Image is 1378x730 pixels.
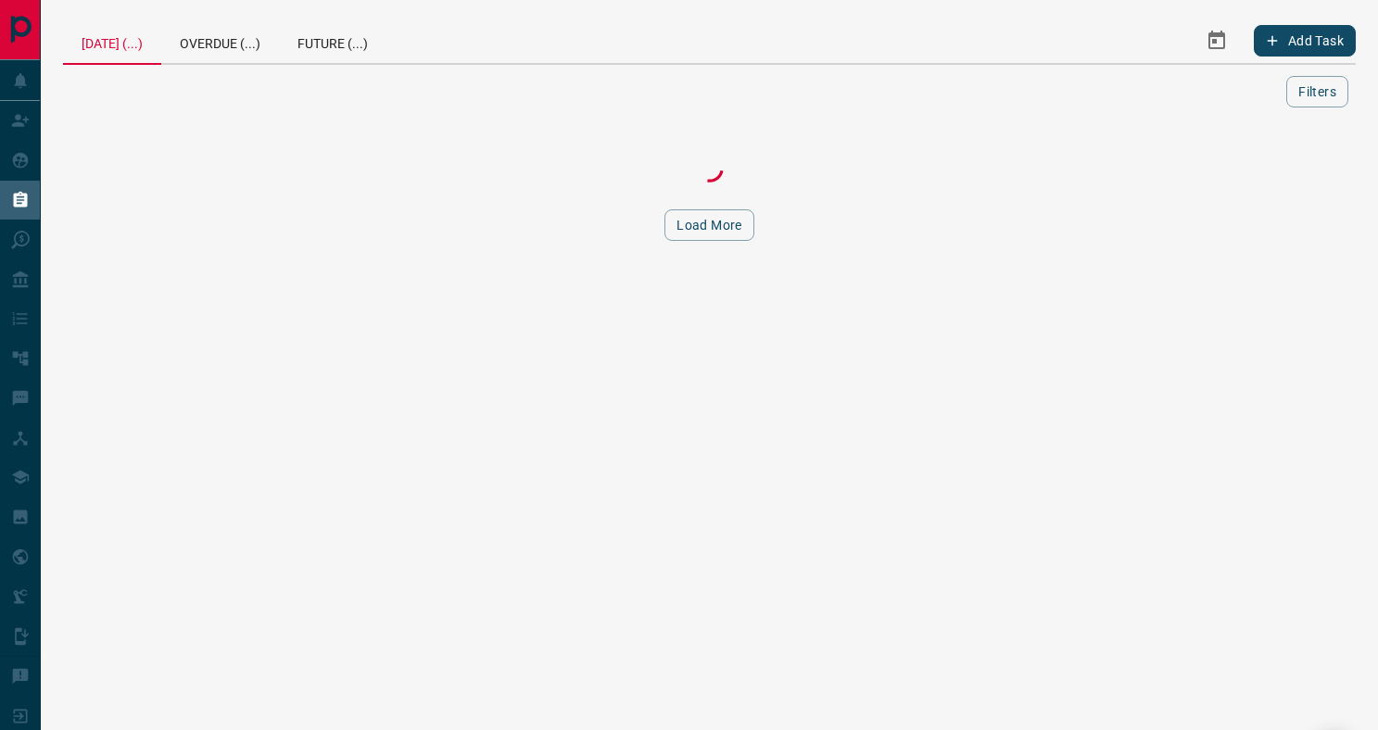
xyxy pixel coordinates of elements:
[279,19,386,63] div: Future (...)
[1286,76,1348,107] button: Filters
[161,19,279,63] div: Overdue (...)
[1254,25,1356,57] button: Add Task
[63,19,161,65] div: [DATE] (...)
[617,150,803,187] div: Loading
[664,209,754,241] button: Load More
[1195,19,1239,63] button: Select Date Range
